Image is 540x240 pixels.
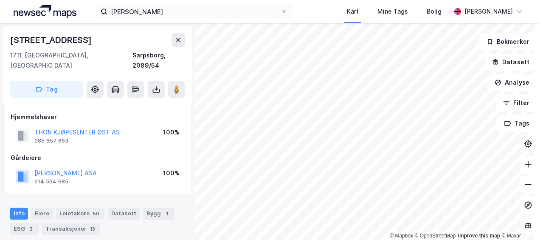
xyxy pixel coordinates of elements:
div: 914 594 685 [34,178,68,185]
div: ESG [10,223,39,235]
button: Datasett [485,54,537,71]
button: Tag [10,81,83,98]
div: Hjemmelshaver [11,112,185,122]
input: Søk på adresse, matrikkel, gårdeiere, leietakere eller personer [107,5,280,18]
button: Tags [497,115,537,132]
div: 1711, [GEOGRAPHIC_DATA], [GEOGRAPHIC_DATA] [10,50,132,71]
div: Leietakere [56,208,104,220]
button: Analyse [487,74,537,91]
div: 50 [91,209,101,218]
a: OpenStreetMap [415,233,456,239]
div: [STREET_ADDRESS] [10,33,93,47]
div: Sarpsborg, 2089/54 [132,50,185,71]
div: Kontrollprogram for chat [498,199,540,240]
div: 3 [27,225,35,233]
div: Bolig [427,6,442,17]
div: Transaksjoner [42,223,100,235]
div: 1 [163,209,171,218]
button: Bokmerker [479,33,537,50]
a: Improve this map [458,233,500,239]
div: Datasett [108,208,140,220]
div: Gårdeiere [11,153,185,163]
div: Kart [347,6,359,17]
div: 985 657 653 [34,137,68,144]
iframe: Chat Widget [498,199,540,240]
div: Info [10,208,28,220]
div: 100% [163,127,180,137]
div: 13 [88,225,97,233]
img: logo.a4113a55bc3d86da70a041830d287a7e.svg [14,5,76,18]
div: Eiere [31,208,53,220]
button: Filter [496,94,537,111]
div: Bygg [143,208,174,220]
div: [PERSON_NAME] [464,6,513,17]
a: Mapbox [390,233,413,239]
div: Mine Tags [377,6,408,17]
div: 100% [163,168,180,178]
